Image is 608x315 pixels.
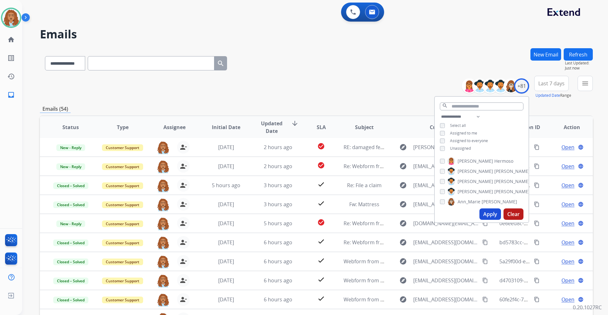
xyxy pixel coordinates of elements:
button: Clear [503,208,523,220]
span: [DOMAIN_NAME][EMAIL_ADDRESS][PERSON_NAME][DOMAIN_NAME] [413,220,478,227]
span: Re: File a claim [347,182,382,189]
mat-icon: inbox [7,91,15,99]
span: Customer Support [102,220,143,227]
span: Last Updated: [565,61,593,66]
span: Customer Support [102,163,143,170]
mat-icon: language [578,278,584,283]
mat-icon: check_circle [317,219,325,226]
span: Subject [355,123,374,131]
span: Status [62,123,79,131]
span: d4703109-43ef-4d63-be42-ba4e665a233c [499,277,597,284]
img: agent-avatar [157,160,169,173]
span: 5 hours ago [212,182,240,189]
span: Closed – Solved [53,259,88,265]
mat-icon: language [578,163,584,169]
span: [DATE] [218,258,234,265]
span: Open [561,258,574,265]
mat-icon: language [578,259,584,264]
span: Open [561,143,574,151]
span: [PERSON_NAME] [458,158,493,164]
mat-icon: arrow_downward [291,120,299,127]
span: [EMAIL_ADDRESS][DOMAIN_NAME] [413,296,478,303]
mat-icon: check [317,276,325,283]
h2: Emails [40,28,593,41]
mat-icon: content_copy [482,220,488,226]
mat-icon: menu [581,80,589,87]
span: 2 hours ago [264,163,292,170]
button: Apply [479,208,501,220]
mat-icon: language [578,220,584,226]
p: Emails (54) [40,105,71,113]
span: Open [561,239,574,246]
mat-icon: content_copy [534,278,540,283]
span: Webform from [EMAIL_ADDRESS][DOMAIN_NAME] on [DATE] [344,296,487,303]
span: 6 hours ago [264,277,292,284]
span: 2 hours ago [264,144,292,151]
span: Closed – Solved [53,182,88,189]
span: [DATE] [218,296,234,303]
span: [EMAIL_ADDRESS][DOMAIN_NAME] [413,181,478,189]
mat-icon: check [317,295,325,302]
span: Just now [565,66,593,71]
mat-icon: person_remove [180,181,187,189]
span: Re: Webform from [EMAIL_ADDRESS][DOMAIN_NAME] on [DATE] [344,163,496,170]
mat-icon: content_copy [534,220,540,226]
span: Range [535,93,571,98]
span: Closed – Solved [53,201,88,208]
span: bd5783cc-8cf5-4f75-8590-ffd75e4c8404 [499,239,592,246]
span: Open [561,162,574,170]
div: +81 [514,78,529,94]
span: [PERSON_NAME] [494,178,530,185]
span: [EMAIL_ADDRESS][DOMAIN_NAME] [413,200,478,208]
span: Customer Support [102,240,143,246]
mat-icon: person_remove [180,296,187,303]
span: Ann_Marie [458,199,480,205]
span: Assignee [163,123,186,131]
span: Hermoso [494,158,513,164]
span: Customer Support [102,182,143,189]
mat-icon: content_copy [482,240,488,245]
span: [DATE] [218,201,234,208]
mat-icon: content_copy [482,259,488,264]
span: [PERSON_NAME] [494,168,530,174]
mat-icon: content_copy [534,201,540,207]
span: [PERSON_NAME] [458,188,493,195]
span: Open [561,200,574,208]
span: 5a29f00d-e43c-4dea-9ea6-70dc25992028 [499,258,596,265]
span: Webform from [EMAIL_ADDRESS][DOMAIN_NAME] on [DATE] [344,258,487,265]
mat-icon: check [317,238,325,245]
span: SLA [317,123,326,131]
span: [DATE] [218,239,234,246]
span: Assigned to everyone [450,138,488,143]
button: Last 7 days [534,76,569,91]
span: 6 hours ago [264,258,292,265]
mat-icon: person_remove [180,200,187,208]
span: Unassigned [450,146,471,151]
mat-icon: history [7,73,15,80]
img: agent-avatar [157,217,169,230]
span: Initial Date [212,123,240,131]
span: 6 hours ago [264,296,292,303]
p: 0.20.1027RC [573,304,602,311]
span: New - Reply [56,163,85,170]
mat-icon: language [578,182,584,188]
span: Open [561,220,574,227]
mat-icon: person_remove [180,220,187,227]
span: Re: Webform from [DOMAIN_NAME][EMAIL_ADDRESS][PERSON_NAME][DOMAIN_NAME] on [DATE] [344,220,575,227]
span: [EMAIL_ADDRESS][DOMAIN_NAME] [413,258,478,265]
span: Open [561,277,574,284]
mat-icon: explore [399,220,407,227]
mat-icon: language [578,297,584,302]
mat-icon: content_copy [534,182,540,188]
mat-icon: person_remove [180,143,187,151]
span: [DATE] [218,163,234,170]
img: agent-avatar [157,141,169,154]
span: RE: damaged fender [344,144,392,151]
span: [PERSON_NAME] [458,168,493,174]
span: Fw: Mattress [349,201,379,208]
mat-icon: explore [399,296,407,303]
mat-icon: explore [399,181,407,189]
mat-icon: person_remove [180,162,187,170]
img: agent-avatar [157,179,169,192]
span: [EMAIL_ADDRESS][DOMAIN_NAME] [413,239,478,246]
